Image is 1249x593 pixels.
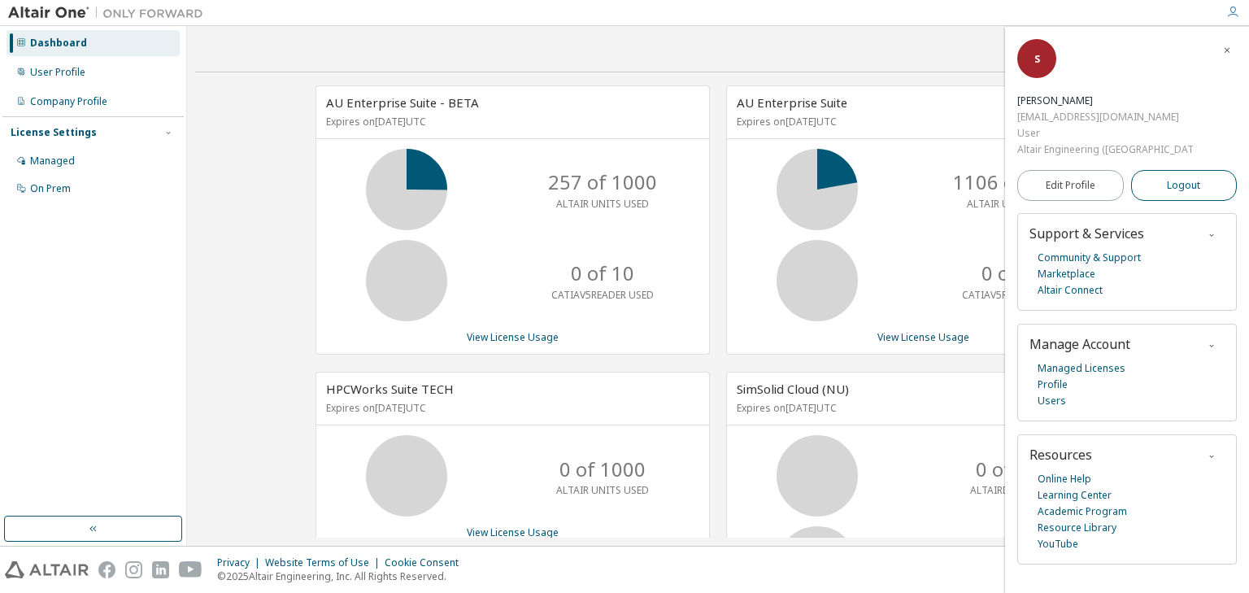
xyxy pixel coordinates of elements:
a: Online Help [1038,471,1091,487]
a: Altair Connect [1038,282,1103,299]
img: youtube.svg [179,561,202,578]
div: Website Terms of Use [265,556,385,569]
img: facebook.svg [98,561,115,578]
a: Users [1038,393,1066,409]
p: 1106 of 5000 [953,168,1073,196]
div: Managed [30,155,75,168]
a: Edit Profile [1017,170,1124,201]
p: Expires on [DATE] UTC [737,401,1106,415]
p: 0 of 1000 [559,456,646,483]
span: SimSolid Cloud (NU) [737,381,849,397]
a: Resource Library [1038,520,1116,536]
a: View License Usage [467,330,559,344]
p: 0 of 800 [976,456,1051,483]
p: ALTAIR UNITS USED [556,197,649,211]
p: CATIAV5READER USED [962,288,1064,302]
a: YouTube [1038,536,1078,552]
a: Managed Licenses [1038,360,1125,377]
div: Cookie Consent [385,556,468,569]
a: View License Usage [467,525,559,539]
p: Expires on [DATE] UTC [326,115,695,129]
span: Edit Profile [1046,179,1095,192]
span: AU Enterprise Suite - BETA [326,94,479,111]
img: linkedin.svg [152,561,169,578]
p: © 2025 Altair Engineering, Inc. All Rights Reserved. [217,569,468,583]
img: instagram.svg [125,561,142,578]
a: Profile [1038,377,1068,393]
p: ALTAIRDRIVE USED [970,483,1057,497]
a: Marketplace [1038,266,1095,282]
div: User [1017,125,1193,142]
button: Logout [1131,170,1238,201]
a: Community & Support [1038,250,1141,266]
a: Learning Center [1038,487,1112,504]
p: ALTAIR UNITS USED [967,197,1060,211]
span: S [1034,52,1040,66]
span: Support & Services [1029,225,1144,242]
div: License Settings [11,126,97,139]
img: Altair One [8,5,211,21]
p: Expires on [DATE] UTC [737,115,1106,129]
span: AU Enterprise Suite [737,94,847,111]
p: 0 of 10 [981,259,1045,287]
p: 0 of 10 [571,259,634,287]
p: 257 of 1000 [548,168,657,196]
div: On Prem [30,182,71,195]
div: Altair Engineering ([GEOGRAPHIC_DATA]) [1017,142,1193,158]
div: Dashboard [30,37,87,50]
div: [EMAIL_ADDRESS][DOMAIN_NAME] [1017,109,1193,125]
p: Expires on [DATE] UTC [326,401,695,415]
span: Logout [1167,177,1200,194]
span: HPCWorks Suite TECH [326,381,454,397]
img: altair_logo.svg [5,561,89,578]
a: Academic Program [1038,504,1127,520]
div: Subham Raj [1017,93,1193,109]
p: CATIAV5READER USED [551,288,654,302]
p: ALTAIR UNITS USED [556,483,649,497]
a: View License Usage [877,330,969,344]
div: User Profile [30,66,85,79]
div: Company Profile [30,95,107,108]
div: Privacy [217,556,265,569]
span: Resources [1029,446,1092,464]
span: Manage Account [1029,335,1130,353]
